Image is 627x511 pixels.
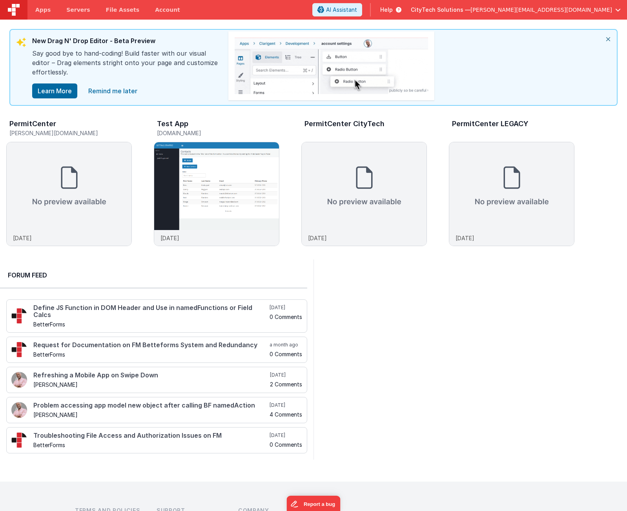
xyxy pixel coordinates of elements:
[270,372,302,378] h5: [DATE]
[33,432,268,439] h4: Troubleshooting File Access and Authorization Issues on FM
[106,6,140,14] span: File Assets
[326,6,357,14] span: AI Assistant
[157,120,188,128] h3: Test App
[304,120,385,128] h3: PermitCenter CityTech
[33,321,268,327] h5: BetterForms
[8,270,299,280] h2: Forum Feed
[270,402,302,408] h5: [DATE]
[11,402,27,418] img: 411_2.png
[411,6,621,14] button: CityTech Solutions — [PERSON_NAME][EMAIL_ADDRESS][DOMAIN_NAME]
[312,3,362,16] button: AI Assistant
[33,372,268,379] h4: Refreshing a Mobile App on Swipe Down
[6,299,307,333] a: Define JS Function in DOM Header and Use in namedFunctions or Field Calcs BetterForms [DATE] 0 Co...
[380,6,393,14] span: Help
[270,432,302,439] h5: [DATE]
[157,130,279,136] h5: [DOMAIN_NAME]
[6,397,307,423] a: Problem accessing app model new object after calling BF namedAction [PERSON_NAME] [DATE] 4 Comments
[32,49,221,83] div: Say good bye to hand-coding! Build faster with our visual editor – Drag elements stright onto you...
[6,337,307,363] a: Request for Documentation on FM Betteforms System and Redundancy BetterForms a month ago 0 Comments
[411,6,470,14] span: CityTech Solutions —
[33,352,268,357] h5: BetterForms
[9,120,56,128] h3: PermitCenter
[6,427,307,453] a: Troubleshooting File Access and Authorization Issues on FM BetterForms [DATE] 0 Comments
[32,83,77,98] button: Learn More
[270,381,302,387] h5: 2 Comments
[470,6,612,14] span: [PERSON_NAME][EMAIL_ADDRESS][DOMAIN_NAME]
[308,234,327,242] p: [DATE]
[33,304,268,318] h4: Define JS Function in DOM Header and Use in namedFunctions or Field Calcs
[9,130,132,136] h5: [PERSON_NAME][DOMAIN_NAME]
[452,120,529,128] h3: PermitCenter LEGACY
[270,314,302,320] h5: 0 Comments
[11,342,27,357] img: 295_2.png
[11,432,27,448] img: 295_2.png
[84,83,142,99] a: close
[66,6,90,14] span: Servers
[270,411,302,417] h5: 4 Comments
[270,304,302,311] h5: [DATE]
[11,372,27,388] img: 411_2.png
[33,442,268,448] h5: BetterForms
[6,367,307,393] a: Refreshing a Mobile App on Swipe Down [PERSON_NAME] [DATE] 2 Comments
[33,382,268,388] h5: [PERSON_NAME]
[32,36,221,49] div: New Drag N' Drop Editor - Beta Preview
[33,402,268,409] h4: Problem accessing app model new object after calling BF namedAction
[270,442,302,448] h5: 0 Comments
[600,30,617,49] i: close
[33,412,268,418] h5: [PERSON_NAME]
[160,234,179,242] p: [DATE]
[33,342,268,349] h4: Request for Documentation on FM Betteforms System and Redundancy
[456,234,474,242] p: [DATE]
[35,6,51,14] span: Apps
[270,342,302,348] h5: a month ago
[11,308,27,324] img: 295_2.png
[270,351,302,357] h5: 0 Comments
